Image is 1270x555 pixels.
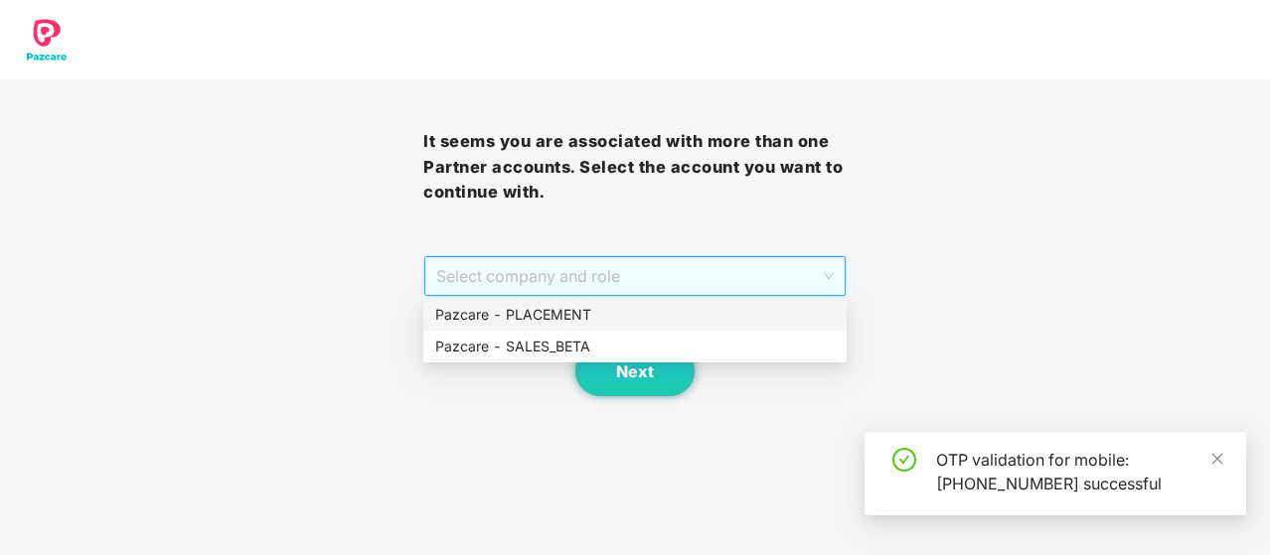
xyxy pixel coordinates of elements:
div: Pazcare - SALES_BETA [423,331,847,362]
div: OTP validation for mobile: [PHONE_NUMBER] successful [936,448,1222,495]
button: Next [575,347,695,396]
span: Select company and role [436,257,834,295]
h3: It seems you are associated with more than one Partner accounts. Select the account you want to c... [423,129,847,206]
div: Pazcare - PLACEMENT [435,304,835,326]
span: check-circle [892,448,916,472]
span: Next [616,362,654,381]
span: close [1210,452,1224,466]
div: Pazcare - SALES_BETA [435,336,835,357]
div: Pazcare - PLACEMENT [423,299,847,331]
